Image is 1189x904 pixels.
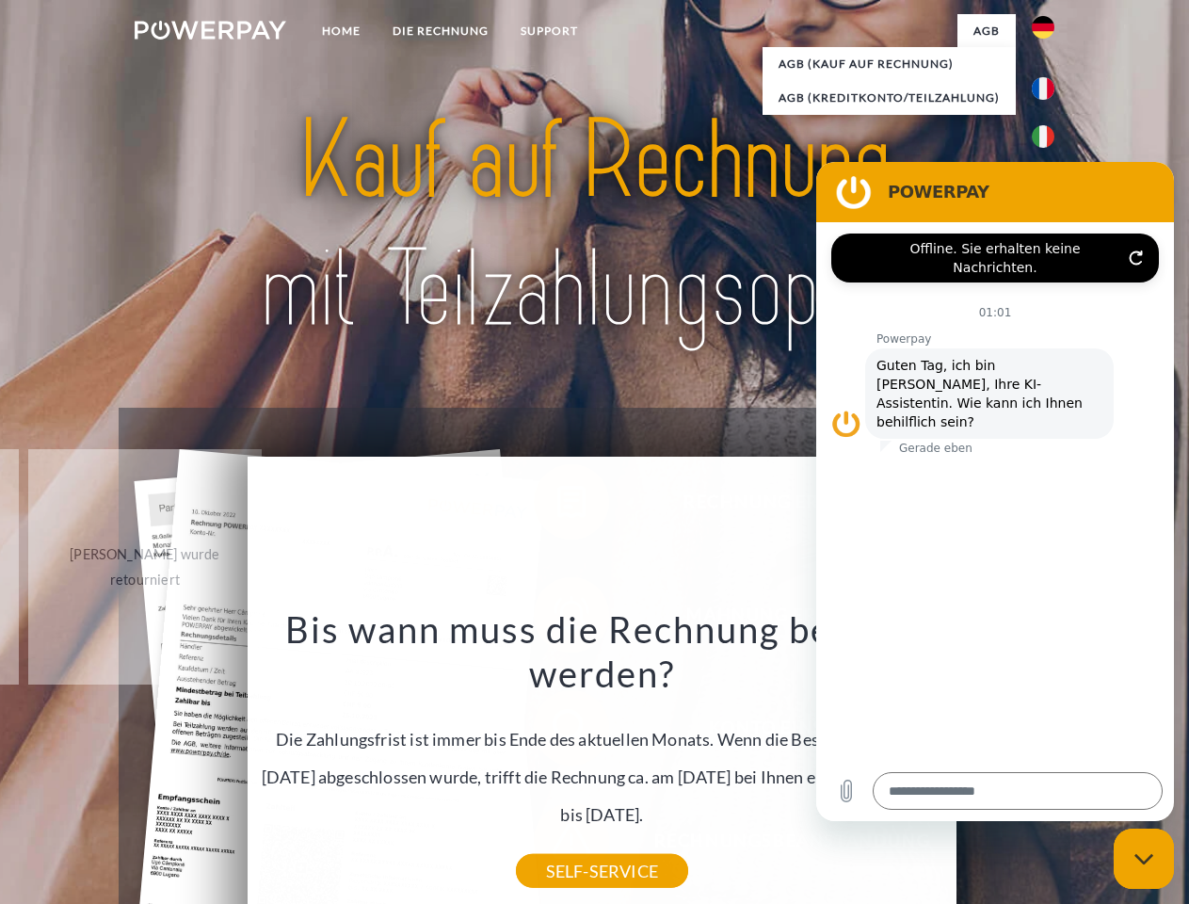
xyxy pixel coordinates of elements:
[957,14,1016,48] a: agb
[135,21,286,40] img: logo-powerpay-white.svg
[763,81,1016,115] a: AGB (Kreditkonto/Teilzahlung)
[763,47,1016,81] a: AGB (Kauf auf Rechnung)
[1032,77,1054,100] img: fr
[377,14,505,48] a: DIE RECHNUNG
[306,14,377,48] a: Home
[180,90,1009,361] img: title-powerpay_de.svg
[1032,125,1054,148] img: it
[1032,16,1054,39] img: de
[516,854,688,888] a: SELF-SERVICE
[40,541,251,592] div: [PERSON_NAME] wurde retourniert
[258,606,945,697] h3: Bis wann muss die Rechnung bezahlt werden?
[258,606,945,871] div: Die Zahlungsfrist ist immer bis Ende des aktuellen Monats. Wenn die Bestellung z.B. am [DATE] abg...
[505,14,594,48] a: SUPPORT
[816,162,1174,821] iframe: Messaging-Fenster
[1114,829,1174,889] iframe: Schaltfläche zum Öffnen des Messaging-Fensters; Konversation läuft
